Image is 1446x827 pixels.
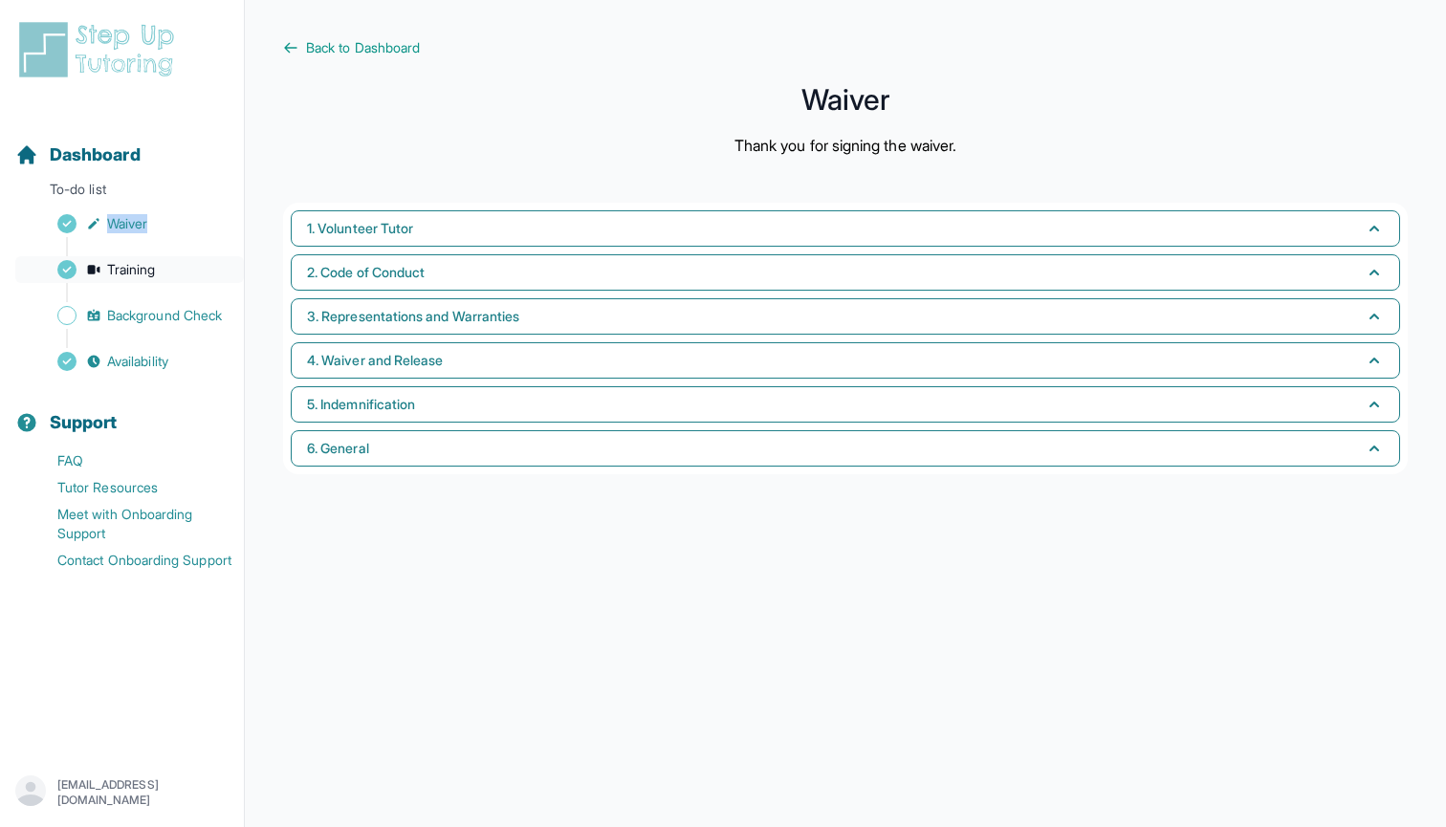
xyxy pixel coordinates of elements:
[307,307,519,326] span: 3. Representations and Warranties
[291,254,1400,291] button: 2. Code of Conduct
[291,430,1400,467] button: 6. General
[15,474,244,501] a: Tutor Resources
[15,302,244,329] a: Background Check
[107,306,222,325] span: Background Check
[283,88,1408,111] h1: Waiver
[307,351,443,370] span: 4. Waiver and Release
[50,409,118,436] span: Support
[291,298,1400,335] button: 3. Representations and Warranties
[734,134,956,157] p: Thank you for signing the waiver.
[15,775,229,810] button: [EMAIL_ADDRESS][DOMAIN_NAME]
[291,342,1400,379] button: 4. Waiver and Release
[57,777,229,808] p: [EMAIL_ADDRESS][DOMAIN_NAME]
[15,547,244,574] a: Contact Onboarding Support
[291,386,1400,423] button: 5. Indemnification
[15,501,244,547] a: Meet with Onboarding Support
[283,38,1408,57] a: Back to Dashboard
[8,379,236,444] button: Support
[8,180,236,207] p: To-do list
[15,256,244,283] a: Training
[291,210,1400,247] button: 1. Volunteer Tutor
[50,141,141,168] span: Dashboard
[306,38,420,57] span: Back to Dashboard
[15,447,244,474] a: FAQ
[15,141,141,168] a: Dashboard
[107,214,147,233] span: Waiver
[307,395,415,414] span: 5. Indemnification
[15,19,186,80] img: logo
[8,111,236,176] button: Dashboard
[307,439,369,458] span: 6. General
[15,210,244,237] a: Waiver
[107,352,168,371] span: Availability
[307,263,425,282] span: 2. Code of Conduct
[107,260,156,279] span: Training
[307,219,413,238] span: 1. Volunteer Tutor
[15,348,244,375] a: Availability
